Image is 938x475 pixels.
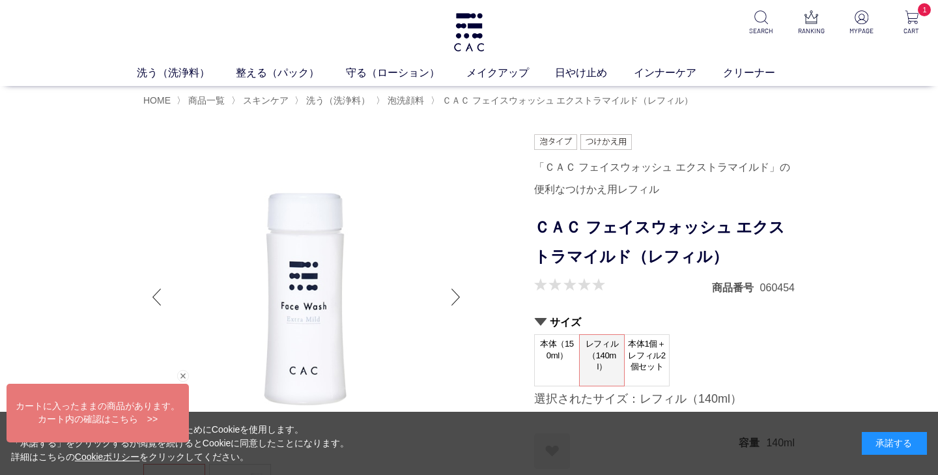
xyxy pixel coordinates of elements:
img: ＣＡＣ フェイスウォッシュ エクストラマイルド（レフィル） レフィル（140ml） [143,134,469,460]
p: MYPAGE [846,26,877,36]
span: 1 [918,3,931,16]
a: 商品一覧 [186,95,225,106]
span: スキンケア [243,95,289,106]
p: CART [896,26,928,36]
dd: 060454 [760,281,795,295]
div: Next slide [443,271,469,323]
li: 〉 [376,94,427,107]
li: 〉 [177,94,228,107]
span: 泡洗顔料 [388,95,424,106]
li: 〉 [431,94,697,107]
a: 洗う（洗浄料） [304,95,370,106]
div: 承諾する [862,432,927,455]
img: 泡タイプ [534,134,577,150]
div: 選択されたサイズ：レフィル（140ml） [534,392,795,407]
a: メイクアップ [466,65,556,80]
li: 〉 [231,94,292,107]
span: 本体（150ml） [535,335,579,372]
a: Cookieポリシー [75,452,140,462]
a: HOME [143,95,171,106]
a: RANKING [795,10,827,36]
a: SEARCH [745,10,777,36]
a: インナーケア [634,65,723,80]
a: 洗う（洗浄料） [137,65,236,80]
span: 本体1個＋レフィル2個セット [625,335,669,376]
p: SEARCH [745,26,777,36]
div: Previous slide [143,271,169,323]
span: ＣＡＣ フェイスウォッシュ エクストラマイルド（レフィル） [442,95,694,106]
a: 1 CART [896,10,928,36]
h1: ＣＡＣ フェイスウォッシュ エクストラマイルド（レフィル） [534,213,795,272]
a: 泡洗顔料 [385,95,424,106]
a: クリーナー [723,65,802,80]
a: 日やけ止め [555,65,634,80]
a: ＣＡＣ フェイスウォッシュ エクストラマイルド（レフィル） [440,95,694,106]
img: つけかえ用 [580,134,631,150]
span: レフィル（140ml） [580,335,624,376]
a: 整える（パック） [236,65,346,80]
div: 「ＣＡＣ フェイスウォッシュ エクストラマイルド」の便利なつけかえ用レフィル [534,156,795,201]
a: 守る（ローション） [346,65,466,80]
img: logo [452,13,486,51]
dt: 商品番号 [712,281,760,295]
a: MYPAGE [846,10,877,36]
li: 〉 [294,94,373,107]
a: スキンケア [240,95,289,106]
h2: サイズ [534,315,795,329]
p: RANKING [795,26,827,36]
span: 洗う（洗浄料） [306,95,370,106]
span: 商品一覧 [188,95,225,106]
